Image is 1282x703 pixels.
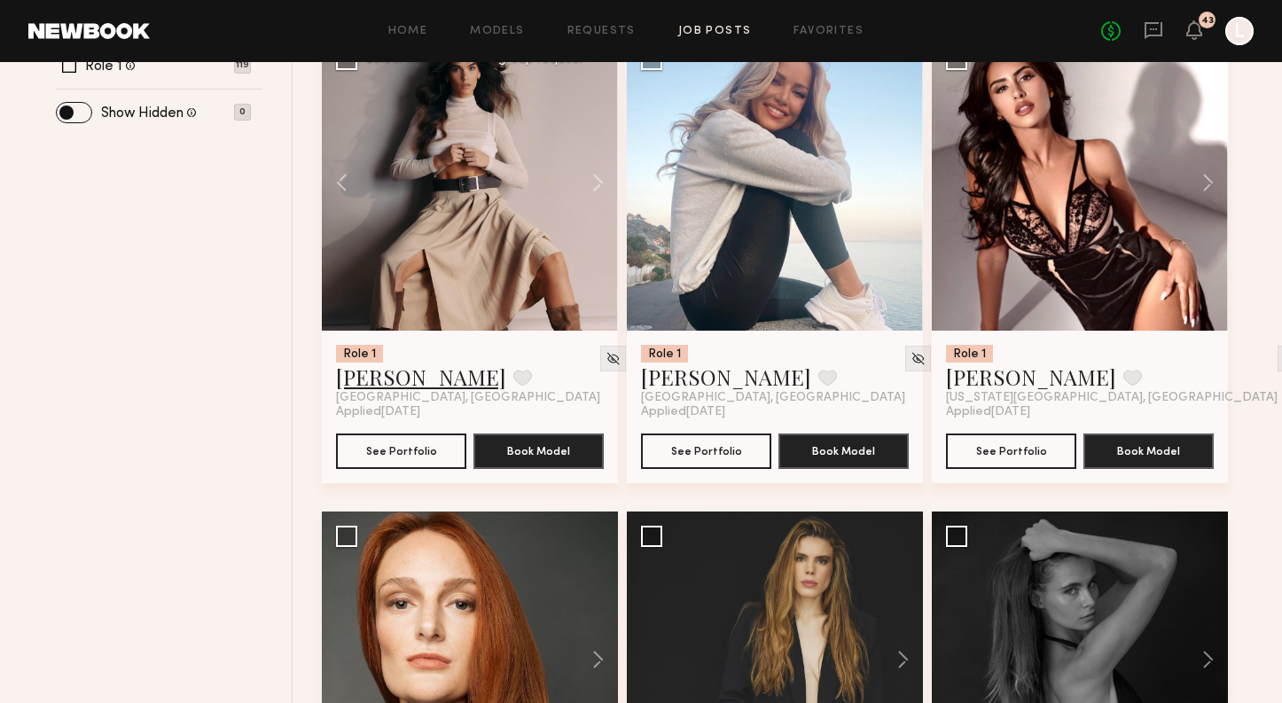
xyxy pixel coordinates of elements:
[234,57,251,74] p: 119
[234,104,251,121] p: 0
[336,345,383,363] div: Role 1
[336,363,506,391] a: [PERSON_NAME]
[336,391,600,405] span: [GEOGRAPHIC_DATA], [GEOGRAPHIC_DATA]
[1083,442,1214,457] a: Book Model
[388,26,428,37] a: Home
[793,26,864,37] a: Favorites
[641,363,811,391] a: [PERSON_NAME]
[778,434,909,469] button: Book Model
[678,26,752,37] a: Job Posts
[1201,16,1214,26] div: 43
[946,405,1214,419] div: Applied [DATE]
[101,106,184,121] label: Show Hidden
[473,442,604,457] a: Book Model
[473,434,604,469] button: Book Model
[641,345,688,363] div: Role 1
[567,26,636,37] a: Requests
[911,351,926,366] img: Unhide Model
[336,434,466,469] button: See Portfolio
[641,391,905,405] span: [GEOGRAPHIC_DATA], [GEOGRAPHIC_DATA]
[778,442,909,457] a: Book Model
[85,59,122,74] label: Role 1
[641,405,909,419] div: Applied [DATE]
[946,363,1116,391] a: [PERSON_NAME]
[1083,434,1214,469] button: Book Model
[641,434,771,469] button: See Portfolio
[946,391,1278,405] span: [US_STATE][GEOGRAPHIC_DATA], [GEOGRAPHIC_DATA]
[606,351,621,366] img: Unhide Model
[946,345,993,363] div: Role 1
[336,405,604,419] div: Applied [DATE]
[1225,17,1254,45] a: L
[470,26,524,37] a: Models
[946,434,1076,469] button: See Portfolio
